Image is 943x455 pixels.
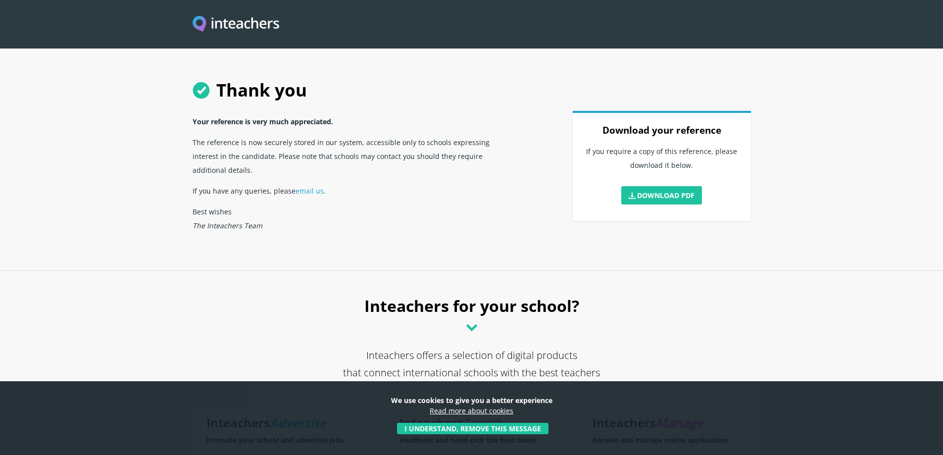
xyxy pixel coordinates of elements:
[193,16,280,33] a: Visit this site's homepage
[430,406,513,415] a: Read more about cookies
[193,180,513,201] p: If you have any queries, please .
[585,141,739,182] p: If you require a copy of this reference, please download it below.
[296,186,324,196] a: email us
[621,186,702,204] a: Download PDF
[397,423,548,434] button: I understand, remove this message
[193,132,513,180] p: The reference is now securely stored in our system, accessible only to schools expressing interes...
[585,120,739,141] h3: Download your reference
[193,16,280,33] img: Inteachers
[193,292,751,347] h2: Inteachers for your school?
[193,111,513,132] p: Your reference is very much appreciated.
[193,221,262,230] em: The Inteachers Team
[193,201,513,236] p: Best wishes
[193,69,751,111] h1: Thank you
[193,347,751,399] p: Inteachers offers a selection of digital products that connect international schools with the bes...
[391,396,552,405] strong: We use cookies to give you a better experience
